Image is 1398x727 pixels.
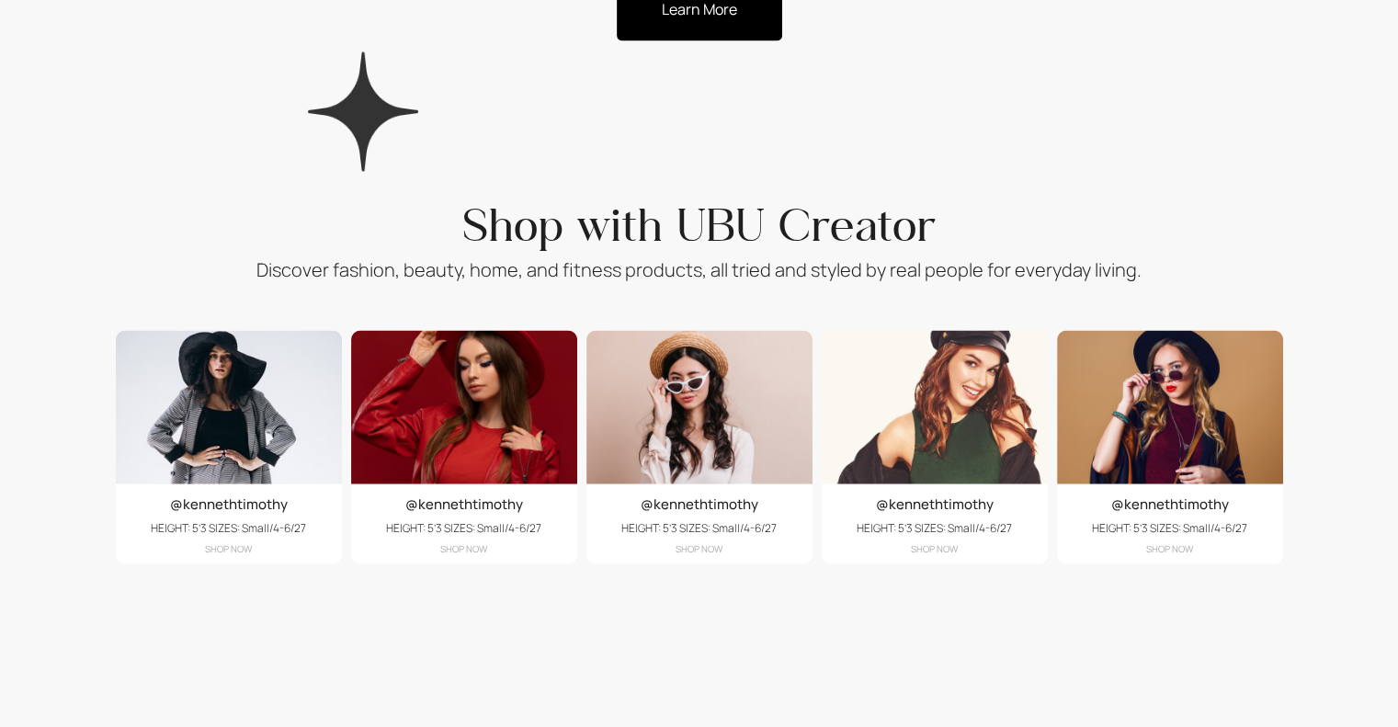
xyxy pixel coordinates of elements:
[822,330,1048,483] img: inf4-DH5oOqUe.png
[641,494,758,514] span: @kennethtimothy
[462,199,936,249] span: Shop with UBU Creator
[876,494,994,514] span: @kennethtimothy
[386,521,541,535] span: HEIGHT: 5’3 SIZES: Small/4-6/27
[405,494,523,514] span: @kennethtimothy
[151,521,306,535] span: HEIGHT: 5’3 SIZES: Small/4-6/27
[676,541,722,556] span: SHOP NOW
[256,256,1142,281] span: Discover fashion, beauty, home, and fitness products, all tried and styled by real people for eve...
[351,330,577,483] img: inf2-wCCag-_i.png
[1092,521,1247,535] span: HEIGHT: 5’3 SIZES: Small/4-6/27
[857,521,1012,535] span: HEIGHT: 5’3 SIZES: Small/4-6/27
[440,541,487,556] span: SHOP NOW
[586,330,813,483] img: inf3-BJDH3fxb.png
[116,330,342,483] img: inf1-B_KHBjs_.png
[911,541,958,556] span: SHOP NOW
[1146,541,1193,556] span: SHOP NOW
[170,494,288,514] span: @kennethtimothy
[1111,494,1229,514] span: @kennethtimothy
[621,521,777,535] span: HEIGHT: 5’3 SIZES: Small/4-6/27
[1057,330,1283,483] img: inf5-CQq448vr.png
[205,541,252,556] span: SHOP NOW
